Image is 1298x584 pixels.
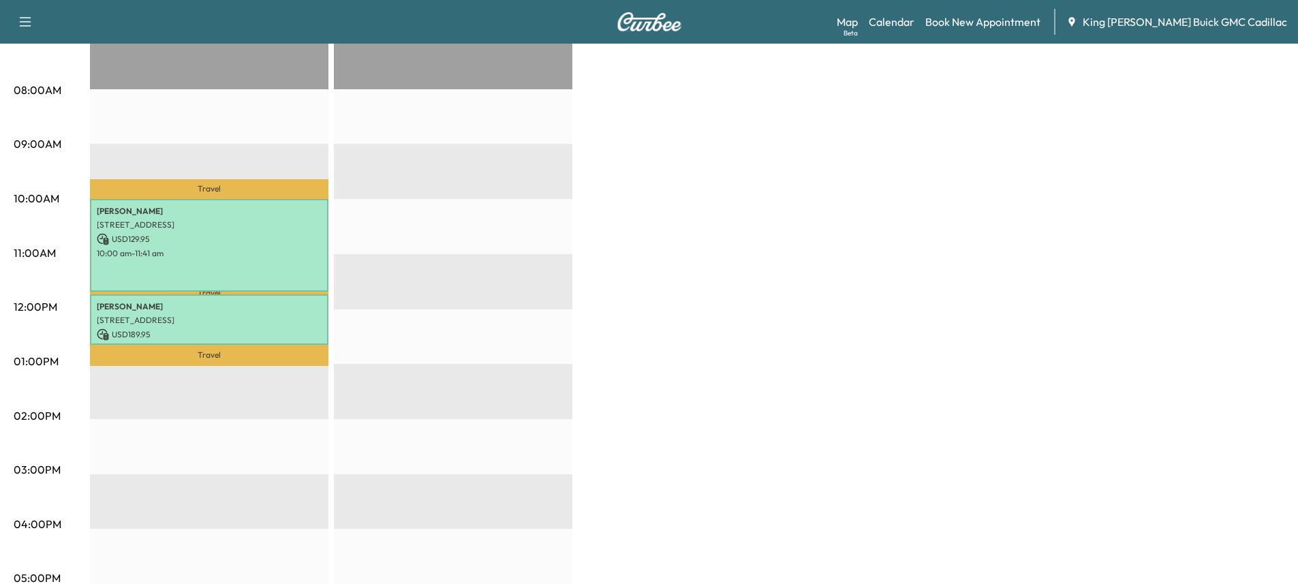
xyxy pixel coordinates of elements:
p: 08:00AM [14,82,61,98]
p: 10:00AM [14,190,59,206]
p: Travel [90,179,328,198]
p: 11:00AM [14,245,56,261]
p: 11:44 am - 12:39 pm [97,343,322,354]
p: Travel [90,292,328,294]
p: 03:00PM [14,461,61,478]
p: USD 189.95 [97,328,322,341]
p: [PERSON_NAME] [97,206,322,217]
p: Travel [90,345,328,366]
span: King [PERSON_NAME] Buick GMC Cadillac [1083,14,1287,30]
p: 04:00PM [14,516,61,532]
a: Calendar [869,14,914,30]
img: Curbee Logo [617,12,682,31]
p: [STREET_ADDRESS] [97,315,322,326]
p: [STREET_ADDRESS] [97,219,322,230]
p: [PERSON_NAME] [97,301,322,312]
p: 01:00PM [14,353,59,369]
a: Book New Appointment [925,14,1040,30]
div: Beta [844,28,858,38]
p: USD 129.95 [97,233,322,245]
p: 10:00 am - 11:41 am [97,248,322,259]
a: MapBeta [837,14,858,30]
p: 09:00AM [14,136,61,152]
p: 12:00PM [14,298,57,315]
p: 02:00PM [14,408,61,424]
